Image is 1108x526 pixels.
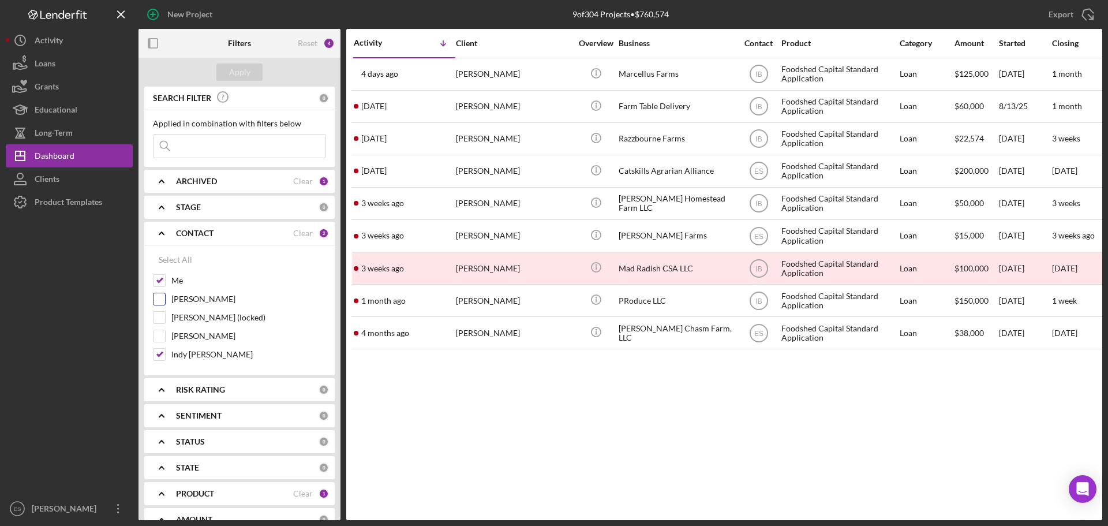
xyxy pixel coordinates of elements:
div: Activity [354,38,405,47]
div: Loan [900,91,953,122]
label: Indy [PERSON_NAME] [171,349,326,360]
div: Select All [159,248,192,271]
text: ES [754,167,763,176]
div: 0 [319,462,329,473]
time: 2025-08-21 15:21 [361,69,398,79]
div: Loan [900,221,953,251]
div: 8/13/25 [999,91,1051,122]
div: [DATE] [999,253,1051,283]
div: [PERSON_NAME] [456,188,571,219]
time: 2025-08-05 18:11 [361,231,404,240]
div: Foodshed Capital Standard Application [781,285,897,316]
button: Dashboard [6,144,133,167]
div: Loan [900,253,953,283]
b: SEARCH FILTER [153,94,211,103]
div: Grants [35,75,59,101]
div: $50,000 [954,188,998,219]
div: Clear [293,489,313,498]
div: $22,574 [954,124,998,154]
div: Loan [900,188,953,219]
div: Loans [35,52,55,78]
label: [PERSON_NAME] [171,330,326,342]
a: Educational [6,98,133,121]
div: [PERSON_NAME] Homestead Farm LLC [619,188,734,219]
div: Loan [900,318,953,348]
time: 2025-08-18 15:54 [361,134,387,143]
div: [PERSON_NAME] [456,221,571,251]
div: 4 [323,38,335,49]
time: 1 week [1052,296,1077,305]
div: 0 [319,437,329,447]
div: $200,000 [954,156,998,186]
div: 0 [319,385,329,395]
time: [DATE] [1052,263,1077,273]
button: ES[PERSON_NAME] [6,497,133,520]
div: Foodshed Capital Standard Application [781,318,897,348]
div: [PERSON_NAME] [456,59,571,89]
button: Grants [6,75,133,98]
time: 2025-07-18 15:52 [361,296,406,305]
time: 2025-08-05 13:25 [361,264,404,273]
text: IB [755,264,762,273]
div: [PERSON_NAME] [456,253,571,283]
label: [PERSON_NAME] [171,293,326,305]
div: $125,000 [954,59,998,89]
div: 1 [319,176,329,186]
div: Foodshed Capital Standard Application [781,91,897,122]
button: Product Templates [6,191,133,214]
div: Long-Term [35,121,73,147]
div: [DATE] [999,221,1051,251]
div: Educational [35,98,77,124]
div: 9 of 304 Projects • $760,574 [572,10,669,19]
time: 3 weeks [1052,133,1080,143]
div: [DATE] [999,59,1051,89]
div: Export [1049,3,1073,26]
div: Loan [900,124,953,154]
button: Select All [153,248,198,271]
div: [PERSON_NAME] Farms [619,221,734,251]
div: Open Intercom Messenger [1069,475,1096,503]
text: IB [755,135,762,143]
b: STAGE [176,203,201,212]
b: STATE [176,463,199,472]
div: Started [999,39,1051,48]
b: SENTIMENT [176,411,222,420]
div: [DATE] [999,188,1051,219]
time: 3 weeks [1052,198,1080,208]
div: $15,000 [954,221,998,251]
time: 1 month [1052,69,1082,79]
div: Farm Table Delivery [619,91,734,122]
button: Clients [6,167,133,191]
button: Activity [6,29,133,52]
button: Apply [216,64,263,81]
text: IB [755,297,762,305]
div: $38,000 [954,318,998,348]
div: Client [456,39,571,48]
b: RISK RATING [176,385,225,394]
time: 3 weeks ago [1052,230,1095,240]
div: [DATE] [999,285,1051,316]
div: $100,000 [954,253,998,283]
div: Dashboard [35,144,74,170]
div: Foodshed Capital Standard Application [781,253,897,283]
div: Contact [737,39,780,48]
div: Amount [954,39,998,48]
div: Clear [293,229,313,238]
div: [DATE] [999,318,1051,348]
div: [PERSON_NAME] [456,124,571,154]
label: Me [171,275,326,286]
div: [DATE] [999,124,1051,154]
label: [PERSON_NAME] (locked) [171,312,326,323]
text: IB [755,70,762,79]
b: AMOUNT [176,515,212,524]
time: 2025-08-19 01:07 [361,102,387,111]
div: 1 [319,488,329,499]
time: 2025-08-07 17:51 [361,199,404,208]
a: Long-Term [6,121,133,144]
div: Loan [900,156,953,186]
b: ARCHIVED [176,177,217,186]
div: Foodshed Capital Standard Application [781,59,897,89]
div: [DATE] [999,156,1051,186]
